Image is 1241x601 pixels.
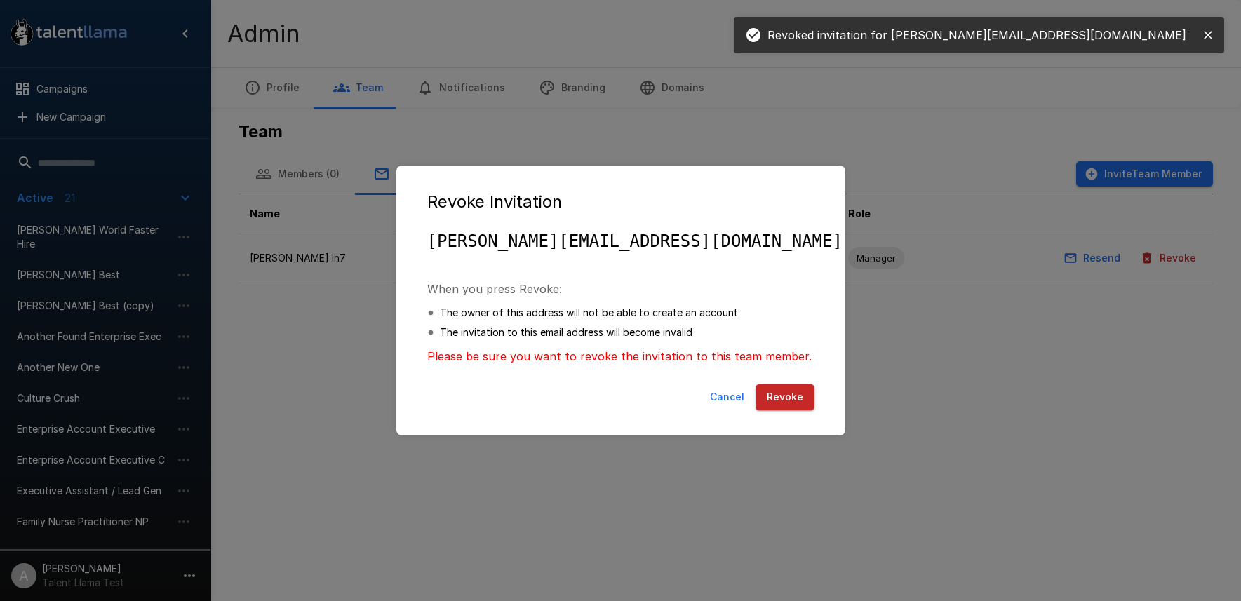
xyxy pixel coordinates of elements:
h2: Revoke Invitation [410,180,831,281]
p: Please be sure you want to revoke the invitation to this team member. [427,348,814,365]
button: Revoke [756,384,814,410]
p: Revoked invitation for [PERSON_NAME][EMAIL_ADDRESS][DOMAIN_NAME] [767,27,1186,43]
button: Cancel [704,384,750,410]
button: close [1198,25,1219,46]
p: When you press Revoke: [427,281,814,297]
p: The invitation to this email address will become invalid [440,325,692,339]
p: The owner of this address will not be able to create an account [440,306,738,320]
pre: [PERSON_NAME][EMAIL_ADDRESS][DOMAIN_NAME] [427,230,814,252]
